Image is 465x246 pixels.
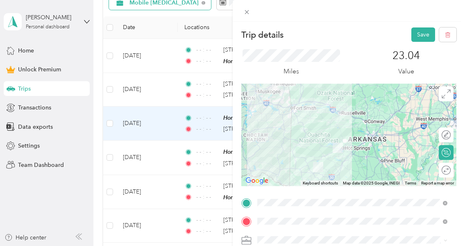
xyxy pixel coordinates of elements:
span: Map data ©2025 Google, INEGI [343,181,400,185]
a: Terms (opens in new tab) [405,181,416,185]
a: Open this area in Google Maps (opens a new window) [243,175,270,186]
img: Google [243,175,270,186]
p: Value [398,66,414,77]
button: Keyboard shortcuts [303,180,338,186]
a: Report a map error [421,181,454,185]
p: Miles [284,66,299,77]
p: Trip details [241,29,284,41]
button: Save [411,27,435,42]
p: 23.04 [392,49,420,62]
iframe: Everlance-gr Chat Button Frame [419,200,465,246]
